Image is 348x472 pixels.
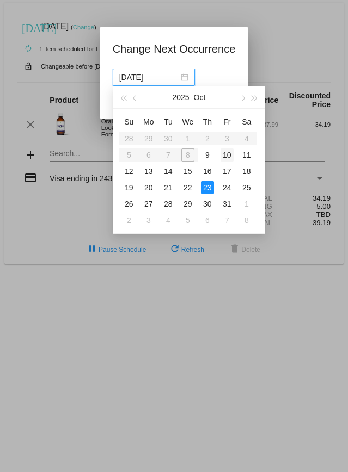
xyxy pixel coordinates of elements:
[240,197,253,210] div: 1
[178,196,198,212] td: 10/29/2025
[142,214,155,227] div: 3
[248,86,260,108] button: Next year (Control + right)
[119,163,139,179] td: 10/12/2025
[198,163,217,179] td: 10/16/2025
[162,214,175,227] div: 4
[117,86,129,108] button: Last year (Control + left)
[178,179,198,196] td: 10/22/2025
[201,214,214,227] div: 6
[240,148,253,162] div: 11
[123,214,136,227] div: 2
[237,196,257,212] td: 11/1/2025
[119,196,139,212] td: 10/26/2025
[240,181,253,194] div: 25
[237,113,257,131] th: Sat
[217,196,237,212] td: 10/31/2025
[217,163,237,179] td: 10/17/2025
[217,179,237,196] td: 10/24/2025
[172,86,189,108] button: 2025
[221,214,234,227] div: 7
[139,212,158,228] td: 11/3/2025
[221,181,234,194] div: 24
[139,196,158,212] td: 10/27/2025
[181,165,194,178] div: 15
[237,163,257,179] td: 10/18/2025
[142,165,155,178] div: 13
[158,179,178,196] td: 10/21/2025
[123,181,136,194] div: 19
[198,113,217,131] th: Thu
[162,181,175,194] div: 21
[129,86,141,108] button: Previous month (PageUp)
[119,113,139,131] th: Sun
[237,147,257,163] td: 10/11/2025
[119,71,179,83] input: Select date
[158,163,178,179] td: 10/14/2025
[217,147,237,163] td: 10/10/2025
[236,86,248,108] button: Next month (PageDown)
[162,165,175,178] div: 14
[201,181,214,194] div: 23
[139,113,158,131] th: Mon
[139,163,158,179] td: 10/13/2025
[178,113,198,131] th: Wed
[113,40,236,58] h1: Change Next Occurrence
[119,179,139,196] td: 10/19/2025
[221,148,234,162] div: 10
[201,165,214,178] div: 16
[181,181,194,194] div: 22
[201,197,214,210] div: 30
[158,212,178,228] td: 11/4/2025
[198,212,217,228] td: 11/6/2025
[158,196,178,212] td: 10/28/2025
[142,181,155,194] div: 20
[123,165,136,178] div: 12
[119,212,139,228] td: 11/2/2025
[178,212,198,228] td: 11/5/2025
[221,197,234,210] div: 31
[198,147,217,163] td: 10/9/2025
[198,179,217,196] td: 10/23/2025
[142,197,155,210] div: 27
[221,165,234,178] div: 17
[162,197,175,210] div: 28
[217,113,237,131] th: Fri
[198,196,217,212] td: 10/30/2025
[181,197,194,210] div: 29
[181,214,194,227] div: 5
[194,86,206,108] button: Oct
[139,179,158,196] td: 10/20/2025
[123,197,136,210] div: 26
[240,165,253,178] div: 18
[237,212,257,228] td: 11/8/2025
[237,179,257,196] td: 10/25/2025
[240,214,253,227] div: 8
[201,148,214,162] div: 9
[178,163,198,179] td: 10/15/2025
[158,113,178,131] th: Tue
[217,212,237,228] td: 11/7/2025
